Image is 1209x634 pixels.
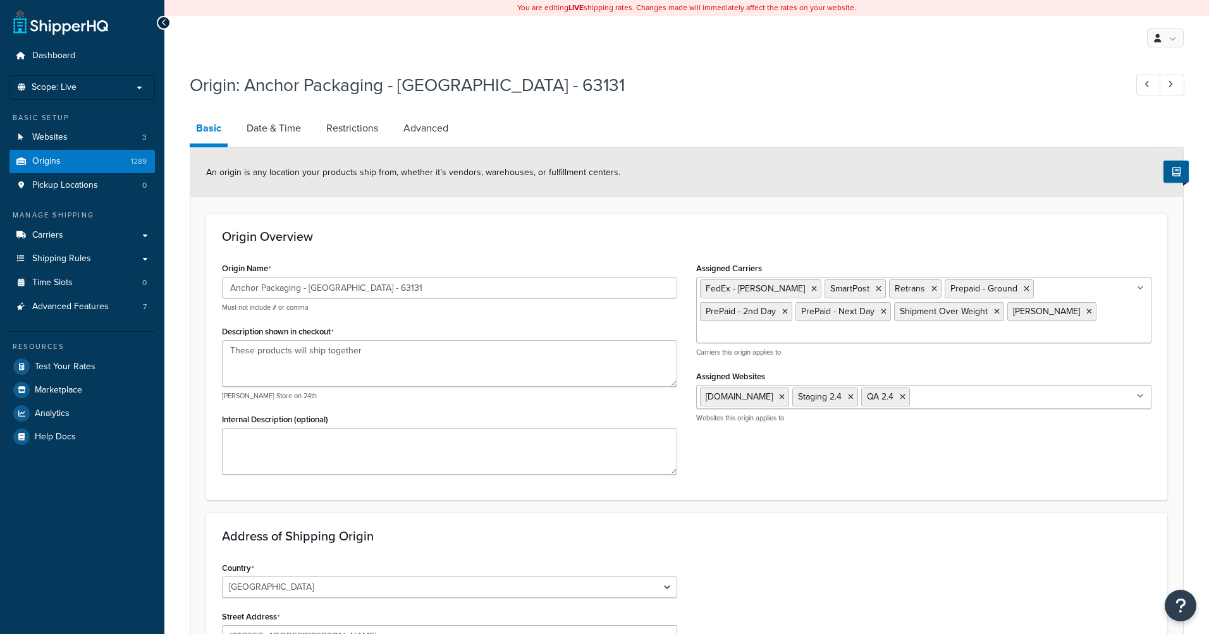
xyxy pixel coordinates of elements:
[32,82,77,93] span: Scope: Live
[696,413,1151,423] p: Websites this origin applies to
[222,415,328,424] label: Internal Description (optional)
[32,253,91,264] span: Shipping Rules
[9,379,155,401] a: Marketplace
[222,327,334,337] label: Description shown in checkout
[32,230,63,241] span: Carriers
[222,563,254,573] label: Country
[9,355,155,378] a: Test Your Rates
[35,432,76,442] span: Help Docs
[9,402,155,425] a: Analytics
[9,126,155,149] a: Websites3
[706,282,805,295] span: FedEx - [PERSON_NAME]
[9,224,155,247] a: Carriers
[397,113,455,143] a: Advanced
[222,303,677,312] p: Must not include # or comma
[240,113,307,143] a: Date & Time
[9,174,155,197] a: Pickup Locations0
[142,277,147,288] span: 0
[142,132,147,143] span: 3
[1136,75,1161,95] a: Previous Record
[9,295,155,319] li: Advanced Features
[222,229,1151,243] h3: Origin Overview
[696,372,765,381] label: Assigned Websites
[320,113,384,143] a: Restrictions
[696,264,762,273] label: Assigned Carriers
[696,348,1151,357] p: Carriers this origin applies to
[950,282,1017,295] span: Prepaid - Ground
[131,156,147,167] span: 1289
[9,247,155,271] a: Shipping Rules
[9,271,155,295] li: Time Slots
[190,113,228,147] a: Basic
[32,51,75,61] span: Dashboard
[9,44,155,68] a: Dashboard
[867,390,893,403] span: QA 2.4
[900,305,988,318] span: Shipment Over Weight
[222,391,677,401] p: [PERSON_NAME] Store on 24th
[142,180,147,191] span: 0
[190,73,1113,97] h1: Origin: Anchor Packaging - [GEOGRAPHIC_DATA] - 63131
[222,529,1151,543] h3: Address of Shipping Origin
[798,390,842,403] span: Staging 2.4
[35,408,70,419] span: Analytics
[9,210,155,221] div: Manage Shipping
[895,282,925,295] span: Retrans
[9,150,155,173] li: Origins
[32,180,98,191] span: Pickup Locations
[32,156,61,167] span: Origins
[9,341,155,352] div: Resources
[1160,75,1184,95] a: Next Record
[222,612,280,622] label: Street Address
[801,305,875,318] span: PrePaid - Next Day
[143,302,147,312] span: 7
[1013,305,1080,318] span: [PERSON_NAME]
[222,340,677,387] textarea: These products will ship together
[206,166,620,179] span: An origin is any location your products ship from, whether it’s vendors, warehouses, or fulfillme...
[568,2,584,13] b: LIVE
[706,390,773,403] span: [DOMAIN_NAME]
[1165,590,1196,621] button: Open Resource Center
[9,271,155,295] a: Time Slots0
[9,113,155,123] div: Basic Setup
[35,362,95,372] span: Test Your Rates
[9,295,155,319] a: Advanced Features7
[35,385,82,396] span: Marketplace
[32,302,109,312] span: Advanced Features
[830,282,869,295] span: SmartPost
[32,277,73,288] span: Time Slots
[1163,161,1189,183] button: Show Help Docs
[222,264,271,274] label: Origin Name
[9,126,155,149] li: Websites
[706,305,776,318] span: PrePaid - 2nd Day
[9,150,155,173] a: Origins1289
[32,132,68,143] span: Websites
[9,425,155,448] a: Help Docs
[9,174,155,197] li: Pickup Locations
